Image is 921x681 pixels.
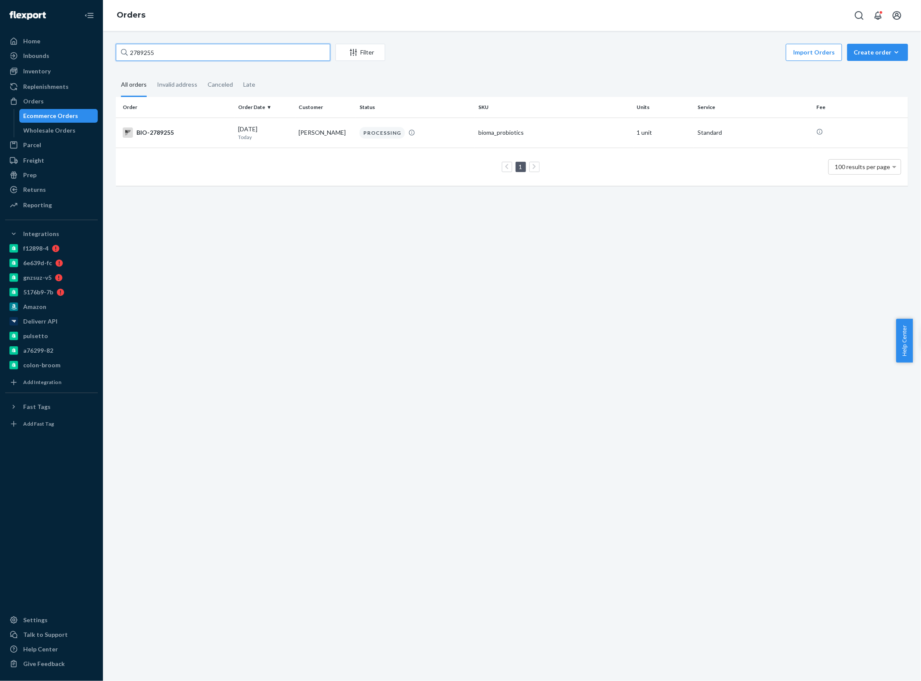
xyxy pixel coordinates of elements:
td: 1 unit [634,118,695,148]
a: Deliverr API [5,315,98,328]
div: All orders [121,73,147,97]
div: Returns [23,185,46,194]
div: Add Integration [23,378,61,386]
button: Close Navigation [81,7,98,24]
a: Returns [5,183,98,197]
a: f12898-4 [5,242,98,255]
button: Fast Tags [5,400,98,414]
div: 5176b9-7b [23,288,53,297]
a: Help Center [5,642,98,656]
img: Flexport logo [9,11,46,20]
div: Reporting [23,201,52,209]
div: Fast Tags [23,403,51,411]
div: Customer [299,103,353,111]
div: Parcel [23,141,41,149]
div: Integrations [23,230,59,238]
th: Order [116,97,235,118]
a: 6e639d-fc [5,256,98,270]
a: Prep [5,168,98,182]
a: Reporting [5,198,98,212]
div: PROCESSING [359,127,405,139]
div: colon-broom [23,361,60,369]
button: Filter [335,44,385,61]
div: pulsetto [23,332,48,340]
a: Ecommerce Orders [19,109,98,123]
a: Amazon [5,300,98,314]
div: Ecommerce Orders [24,112,79,120]
a: Page 1 is your current page [517,163,524,170]
div: Late [243,73,255,96]
a: Wholesale Orders [19,124,98,137]
a: Replenishments [5,80,98,94]
button: Import Orders [786,44,842,61]
th: SKU [475,97,633,118]
div: Inventory [23,67,51,76]
div: 6e639d-fc [23,259,52,267]
div: Prep [23,171,36,179]
div: Deliverr API [23,317,57,326]
a: Settings [5,613,98,627]
a: Freight [5,154,98,167]
a: Home [5,34,98,48]
div: Canceled [208,73,233,96]
div: Filter [336,48,385,57]
div: Freight [23,156,44,165]
button: Open notifications [870,7,887,24]
td: [PERSON_NAME] [296,118,356,148]
p: Standard [698,128,809,137]
div: Invalid address [157,73,197,96]
div: Amazon [23,303,46,311]
th: Service [694,97,813,118]
div: a76299-82 [23,346,53,355]
th: Fee [813,97,908,118]
a: Orders [117,10,145,20]
div: gnzsuz-v5 [23,273,51,282]
input: Search orders [116,44,330,61]
a: Add Fast Tag [5,417,98,431]
th: Order Date [235,97,296,118]
button: Open Search Box [851,7,868,24]
a: colon-broom [5,358,98,372]
div: [DATE] [238,125,292,141]
div: Orders [23,97,44,106]
th: Units [634,97,695,118]
div: Inbounds [23,51,49,60]
div: Talk to Support [23,630,68,639]
button: Integrations [5,227,98,241]
a: 5176b9-7b [5,285,98,299]
div: BIO-2789255 [123,127,231,138]
span: 100 results per page [835,163,891,170]
div: Give Feedback [23,660,65,668]
a: a76299-82 [5,344,98,357]
div: f12898-4 [23,244,48,253]
div: Wholesale Orders [24,126,76,135]
p: Today [238,133,292,141]
a: Parcel [5,138,98,152]
a: gnzsuz-v5 [5,271,98,285]
button: Open account menu [888,7,906,24]
a: Inventory [5,64,98,78]
div: Replenishments [23,82,69,91]
a: Inbounds [5,49,98,63]
div: Help Center [23,645,58,654]
th: Status [356,97,475,118]
a: Add Integration [5,375,98,389]
div: Create order [854,48,902,57]
div: bioma_probiotics [478,128,630,137]
div: Add Fast Tag [23,420,54,427]
a: Orders [5,94,98,108]
button: Create order [847,44,908,61]
a: Talk to Support [5,628,98,642]
div: Settings [23,616,48,624]
button: Give Feedback [5,657,98,671]
a: pulsetto [5,329,98,343]
div: Home [23,37,40,45]
ol: breadcrumbs [110,3,152,28]
button: Help Center [896,319,913,363]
